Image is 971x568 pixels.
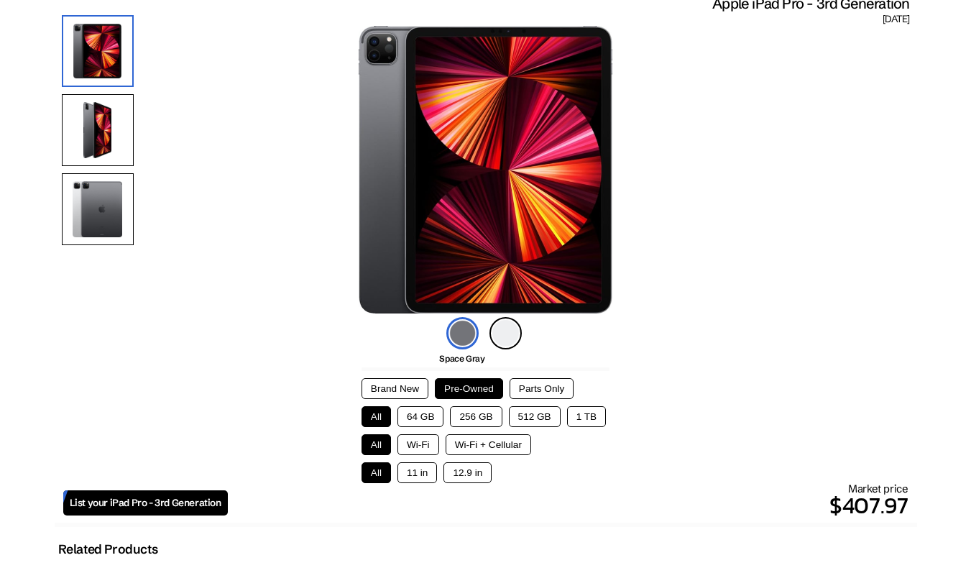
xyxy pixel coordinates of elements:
button: 12.9 in [443,462,492,483]
img: iPad Pro (3rd Generation) [359,26,612,313]
img: silver-icon [489,317,522,349]
button: 64 GB [397,406,444,427]
button: Pre-Owned [435,378,503,399]
button: Brand New [362,378,428,399]
p: $407.97 [228,488,908,523]
span: [DATE] [883,13,909,26]
button: All [362,462,391,483]
button: Wi-Fi + Cellular [446,434,531,455]
span: List your iPad Pro - 3rd Generation [70,497,221,509]
img: Using [62,173,134,245]
button: All [362,406,391,427]
button: 1 TB [567,406,606,427]
img: Side [62,94,134,166]
button: 512 GB [509,406,561,427]
button: All [362,434,391,455]
button: Parts Only [510,378,574,399]
span: Space Gray [439,353,484,364]
img: iPad Pro (3rd Generation) [62,15,134,87]
div: Market price [228,482,908,523]
button: 11 in [397,462,437,483]
button: Wi-Fi [397,434,439,455]
img: space-gray-icon [446,317,479,349]
button: 256 GB [450,406,502,427]
a: List your iPad Pro - 3rd Generation [63,490,228,516]
h2: Related Products [58,541,158,557]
